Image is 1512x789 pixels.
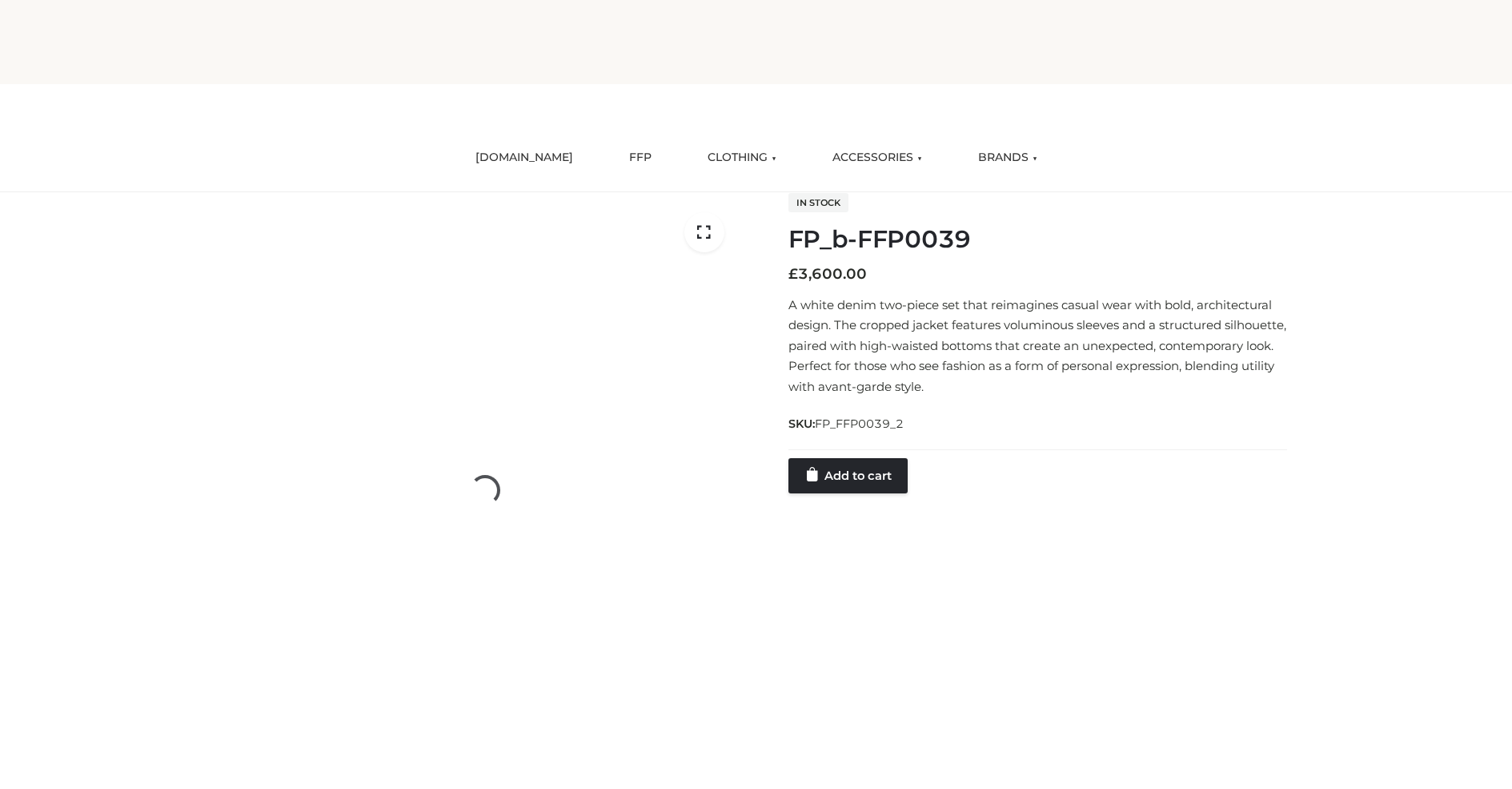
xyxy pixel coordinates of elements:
span: FP_FFP0039_2 [815,417,904,431]
span: £ [788,265,798,283]
a: BRANDS [966,140,1049,175]
h1: FP_b-FFP0039 [788,225,1287,254]
a: Add to cart [788,458,908,493]
span: SKU: [788,414,905,433]
bdi: 3,600.00 [788,265,867,283]
a: FFP [617,140,664,175]
a: [DOMAIN_NAME] [463,140,585,175]
a: CLOTHING [696,140,788,175]
p: A white denim two-piece set that reimagines casual wear with bold, architectural design. The crop... [788,295,1287,397]
span: In stock [788,193,848,212]
a: ACCESSORIES [820,140,934,175]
